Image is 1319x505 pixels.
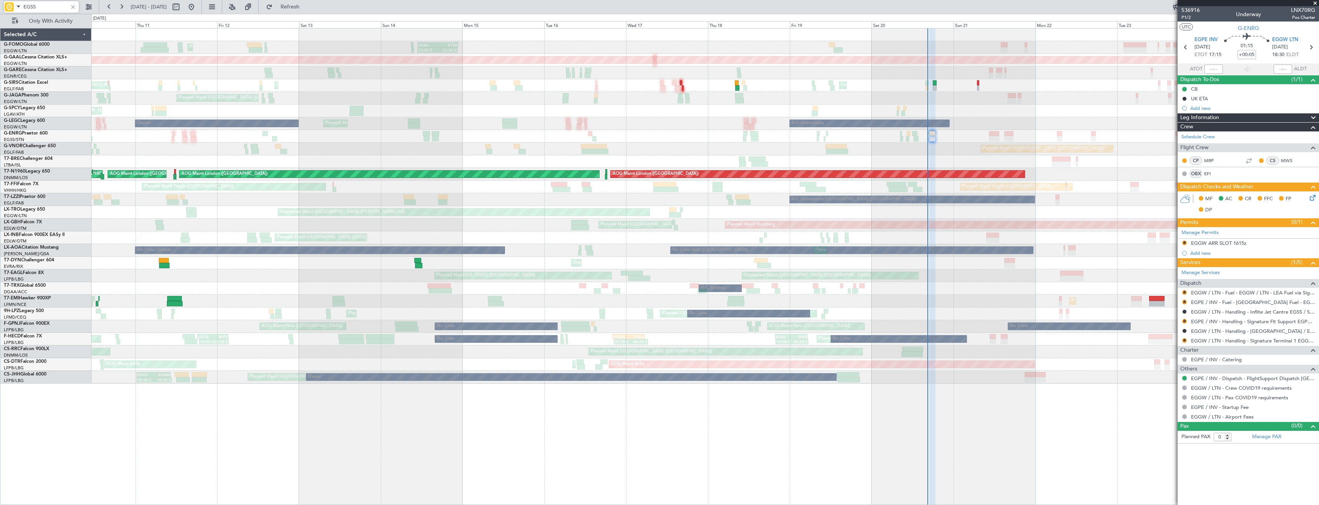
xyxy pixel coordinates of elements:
div: Tue 16 [544,21,626,28]
div: No Crew [437,321,455,332]
span: G-SIRS [4,80,18,85]
span: (1/5) [1291,258,1302,266]
div: EGGW [613,334,629,339]
div: UGTB [198,334,213,339]
div: 00:30 Z [137,377,154,382]
span: (0/1) [1291,218,1302,226]
a: LFPB/LBG [4,276,24,282]
div: Unplanned Maint [GEOGRAPHIC_DATA] ([GEOGRAPHIC_DATA]) [841,80,968,91]
button: R [1182,319,1187,324]
div: 10:50 Z [418,48,437,52]
span: G-SPCY [4,106,20,110]
a: G-JAGAPhenom 300 [4,93,48,98]
div: OLBA [419,43,438,47]
span: Services [1180,258,1200,267]
span: ELDT [1286,51,1299,59]
div: Planned Maint [GEOGRAPHIC_DATA] ([GEOGRAPHIC_DATA]) [601,219,722,231]
span: CS-DTR [4,359,20,364]
div: Planned Maint [GEOGRAPHIC_DATA] ([GEOGRAPHIC_DATA]) [277,232,398,243]
span: Pos Charter [1291,14,1315,21]
div: Tue 23 [1117,21,1199,28]
a: T7-EMIHawker 900XP [4,296,51,301]
div: Planned Maint [GEOGRAPHIC_DATA] ([GEOGRAPHIC_DATA]) [179,92,300,104]
span: 536916 [1181,6,1200,14]
div: Owner [308,371,321,383]
span: ATOT [1190,65,1203,73]
a: G-SPCYLegacy 650 [4,106,45,110]
span: Charter [1180,346,1199,355]
input: Airport [23,1,68,13]
a: G-VNORChallenger 650 [4,144,56,148]
div: EHAM [153,372,169,377]
a: CS-JHHGlobal 6000 [4,372,47,377]
div: Planned Maint Sofia [575,359,614,370]
div: Underway [1236,10,1261,18]
span: 9H-LPZ [4,309,19,313]
span: [DATE] [1194,43,1210,51]
span: Dispatch [1180,279,1201,288]
span: G-VNOR [4,144,23,148]
a: LFPB/LBG [4,378,24,384]
a: DNMM/LOS [4,352,28,358]
span: DP [1205,206,1212,214]
div: Mon 15 [462,21,544,28]
a: EGGW / LTN - Fuel - EGGW / LTN - LEA Fuel via Signature in EGGW [1191,289,1315,296]
a: EGPE / INV - Fuel - [GEOGRAPHIC_DATA] Fuel - EGPE / INV [1191,299,1315,306]
div: 03:25 Z [214,339,228,344]
a: T7-EAGLFalcon 8X [4,271,44,275]
div: AOG Maint London ([GEOGRAPHIC_DATA]) [181,168,267,180]
a: LX-TROLegacy 650 [4,207,45,212]
span: P1/2 [1181,14,1200,21]
a: EGGW / LTN - Handling - Inflite Jet Centre EGSS / STN [1191,309,1315,315]
div: A/C Unavailable [GEOGRAPHIC_DATA] ([GEOGRAPHIC_DATA]) [792,194,917,205]
div: No Crew [437,333,455,345]
a: EGGW / LTN - Crew COVID19 requirements [1191,385,1292,391]
a: EGGW/LTN [4,61,27,66]
span: [DATE] [1272,43,1288,51]
span: G-FOMO [4,42,23,47]
a: G-ENRGPraetor 600 [4,131,48,136]
a: VHHH/HKG [4,188,27,193]
a: LFPB/LBG [4,340,24,346]
span: T7-FFI [4,182,17,186]
div: CS [1266,156,1279,165]
span: Refresh [274,4,306,10]
div: Planned Maint [GEOGRAPHIC_DATA] ([GEOGRAPHIC_DATA]) [326,118,447,129]
a: EGPE / INV - Handling - Signature Flt Support EGPE / INV [1191,318,1315,325]
a: EGGW / LTN - Handling - [GEOGRAPHIC_DATA] / EGLF / FAB [1191,328,1315,334]
a: EDLW/DTM [4,238,27,244]
span: T7-EMI [4,296,19,301]
span: Crew [1180,123,1193,131]
div: Wed 10 [53,21,135,28]
div: AOG Maint Paris ([GEOGRAPHIC_DATA]) [262,321,342,332]
a: T7-BREChallenger 604 [4,156,53,161]
div: Wed 17 [626,21,708,28]
a: G-LEGCLegacy 600 [4,118,45,123]
span: CS-RRC [4,347,20,351]
span: 17:15 [1209,51,1221,59]
div: AOG Maint Sofia [611,359,645,370]
div: KSEA [629,334,645,339]
span: F-GPNJ [4,321,20,326]
div: Planned [GEOGRAPHIC_DATA] ([GEOGRAPHIC_DATA]) [662,308,771,319]
button: Only With Activity [8,15,83,27]
div: Unplanned Maint [GEOGRAPHIC_DATA] ([PERSON_NAME] Intl) [280,206,405,218]
button: R [1182,338,1187,343]
a: Manage Services [1181,269,1220,277]
a: LFMD/CEQ [4,314,26,320]
a: T7-DYNChallenger 604 [4,258,54,262]
a: LFPB/LBG [4,365,24,371]
label: Planned PAX [1181,433,1210,441]
span: EGPE INV [1194,36,1218,44]
div: Sat 13 [299,21,381,28]
div: Planned Maint Nice ([GEOGRAPHIC_DATA]) [816,244,901,256]
div: Fri 19 [790,21,872,28]
div: 22:30 Z [437,48,457,52]
span: CS-JHH [4,372,20,377]
a: EGGW/LTN [4,124,27,130]
span: ETOT [1194,51,1207,59]
span: G-GAAL [4,55,22,60]
span: (1/1) [1291,75,1302,83]
span: T7-EAGL [4,271,23,275]
div: Planned Maint [GEOGRAPHIC_DATA] ([GEOGRAPHIC_DATA]) [591,346,712,357]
